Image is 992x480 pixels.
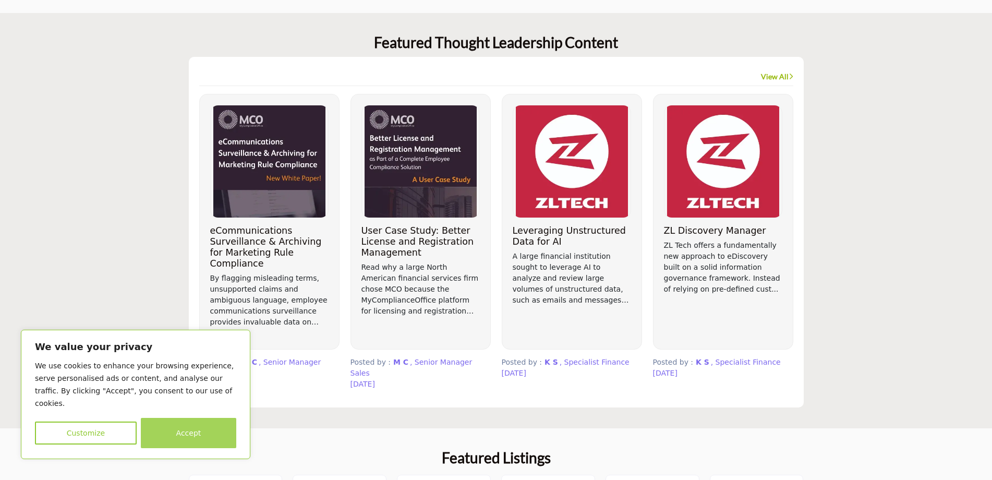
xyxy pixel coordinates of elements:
span: [DATE] [653,369,678,377]
span: C [403,358,408,366]
h3: eCommunications Surveillance & Archiving for Marketing Rule Compliance [210,225,329,269]
p: By flagging misleading terms, unsupported claims and ambiguous language, employee communications ... [210,273,329,328]
a: View All [761,71,793,82]
span: M [393,358,401,366]
span: K [545,358,550,366]
p: ZL Tech offers a fundamentally new approach to eDiscovery built on a solid information governance... [664,240,782,295]
img: Logo of MCO (MyComplianceOffice), click to view details [211,105,328,218]
span: , Specialist Finance [560,358,630,366]
span: S [553,358,558,366]
h2: Featured Thought Leadership Content [374,34,618,52]
span: C [252,358,257,366]
img: Logo of ZL Technologies, Inc., click to view details [513,105,631,218]
span: , Specialist Finance [711,358,781,366]
span: K [696,358,701,366]
img: Logo of MCO (MyComplianceOffice), click to view details [362,105,479,218]
span: [DATE] [502,369,526,377]
span: , Senior Manager Sales [350,358,473,377]
button: Accept [141,418,236,448]
span: , Senior Manager Sales [199,358,321,377]
h3: ZL Discovery Manager [664,225,782,236]
p: Posted by : [502,357,642,368]
p: Read why a large North American financial services firm chose MCO because the MyComplianceOffice ... [361,262,480,317]
img: Logo of ZL Technologies, Inc., click to view details [664,105,782,218]
button: Customize [35,422,137,445]
span: S [704,358,709,366]
h3: User Case Study: Better License and Registration Management [361,225,480,258]
p: Posted by : [199,357,340,379]
p: We use cookies to enhance your browsing experience, serve personalised ads or content, and analys... [35,359,236,410]
p: Posted by : [653,357,793,368]
p: A large financial institution sought to leverage AI to analyze and review large volumes of unstru... [513,251,631,306]
p: Posted by : [350,357,491,379]
p: We value your privacy [35,341,236,353]
h2: Featured Listings [442,449,551,467]
span: [DATE] [350,380,375,388]
h3: Leveraging Unstructured Data for AI [513,225,631,247]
